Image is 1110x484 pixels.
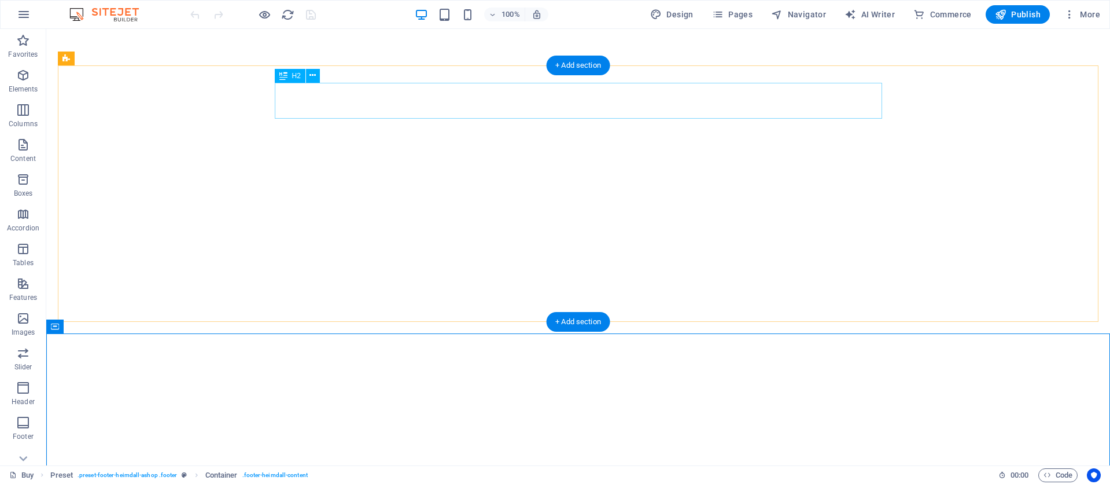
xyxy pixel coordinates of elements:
[986,5,1050,24] button: Publish
[205,468,238,482] span: Click to select. Double-click to edit
[712,9,753,20] span: Pages
[9,85,38,94] p: Elements
[257,8,271,21] button: Click here to leave preview mode and continue editing
[14,362,32,372] p: Slider
[13,258,34,267] p: Tables
[50,468,307,482] nav: breadcrumb
[771,9,826,20] span: Navigator
[845,9,895,20] span: AI Writer
[1038,468,1078,482] button: Code
[546,56,610,75] div: + Add section
[50,468,73,482] span: Click to select. Double-click to edit
[9,119,38,129] p: Columns
[546,312,610,332] div: + Add section
[532,9,542,20] i: On resize automatically adjust zoom level to fit chosen device.
[1011,468,1028,482] span: 00 00
[766,5,831,24] button: Navigator
[913,9,972,20] span: Commerce
[1087,468,1101,482] button: Usercentrics
[7,223,39,233] p: Accordion
[1059,5,1105,24] button: More
[1064,9,1100,20] span: More
[9,293,37,302] p: Features
[10,154,36,163] p: Content
[281,8,294,21] button: reload
[182,472,187,478] i: This element is a customizable preset
[484,8,525,21] button: 100%
[12,397,35,406] p: Header
[13,432,34,441] p: Footer
[9,468,34,482] a: Click to cancel selection. Double-click to open Pages
[998,468,1029,482] h6: Session time
[646,5,698,24] button: Design
[1019,471,1020,479] span: :
[909,5,976,24] button: Commerce
[67,8,153,21] img: Editor Logo
[78,468,177,482] span: . preset-footer-heimdall-ashop .footer
[8,50,38,59] p: Favorites
[12,328,35,337] p: Images
[707,5,757,24] button: Pages
[14,189,33,198] p: Boxes
[995,9,1041,20] span: Publish
[242,468,308,482] span: . footer-heimdall-content
[1043,468,1072,482] span: Code
[840,5,899,24] button: AI Writer
[650,9,694,20] span: Design
[501,8,520,21] h6: 100%
[292,72,301,79] span: H2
